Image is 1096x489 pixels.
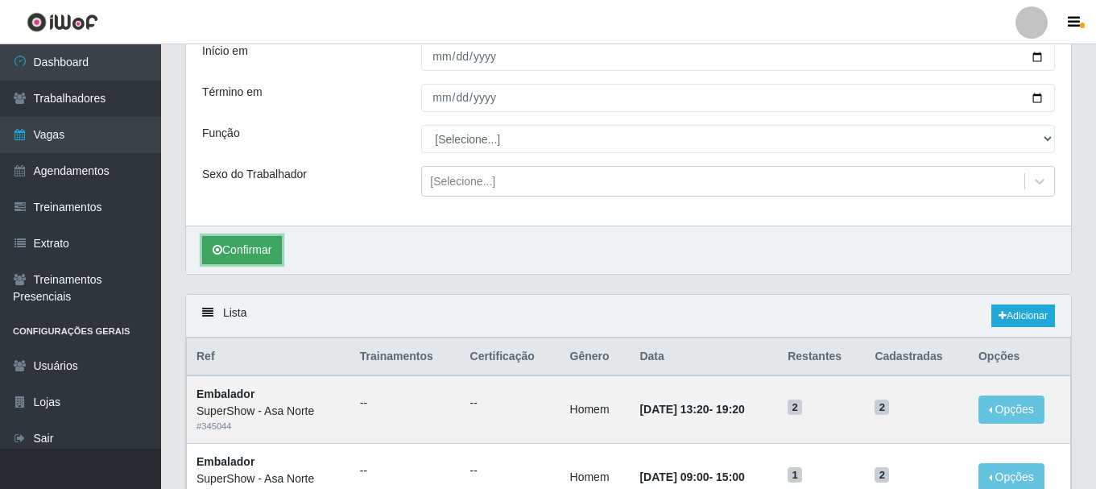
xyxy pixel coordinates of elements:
th: Trainamentos [350,338,461,376]
span: 1 [788,467,802,483]
span: 2 [875,400,889,416]
time: 15:00 [716,470,745,483]
img: CoreUI Logo [27,12,98,32]
button: Confirmar [202,236,282,264]
div: [Selecione...] [430,173,495,190]
ul: -- [470,395,551,412]
th: Cadastradas [865,338,969,376]
label: Início em [202,43,248,60]
time: [DATE] 13:20 [639,403,709,416]
strong: - [639,470,744,483]
ul: -- [470,462,551,479]
input: 00/00/0000 [421,43,1055,71]
th: Ref [187,338,350,376]
a: Adicionar [991,305,1055,327]
th: Gênero [560,338,631,376]
time: [DATE] 09:00 [639,470,709,483]
label: Função [202,125,240,142]
div: # 345044 [196,420,341,433]
th: Restantes [778,338,865,376]
time: 19:20 [716,403,745,416]
span: 2 [875,467,889,483]
th: Opções [969,338,1071,376]
div: SuperShow - Asa Norte [196,403,341,420]
span: 2 [788,400,802,416]
strong: Embalador [196,455,254,468]
div: Lista [186,295,1071,338]
strong: Embalador [196,387,254,400]
label: Término em [202,84,263,101]
th: Certificação [461,338,560,376]
th: Data [630,338,778,376]
td: Homem [560,375,631,443]
strong: - [639,403,744,416]
div: SuperShow - Asa Norte [196,470,341,487]
input: 00/00/0000 [421,84,1055,112]
button: Opções [978,396,1044,424]
ul: -- [360,395,451,412]
ul: -- [360,462,451,479]
label: Sexo do Trabalhador [202,166,307,183]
